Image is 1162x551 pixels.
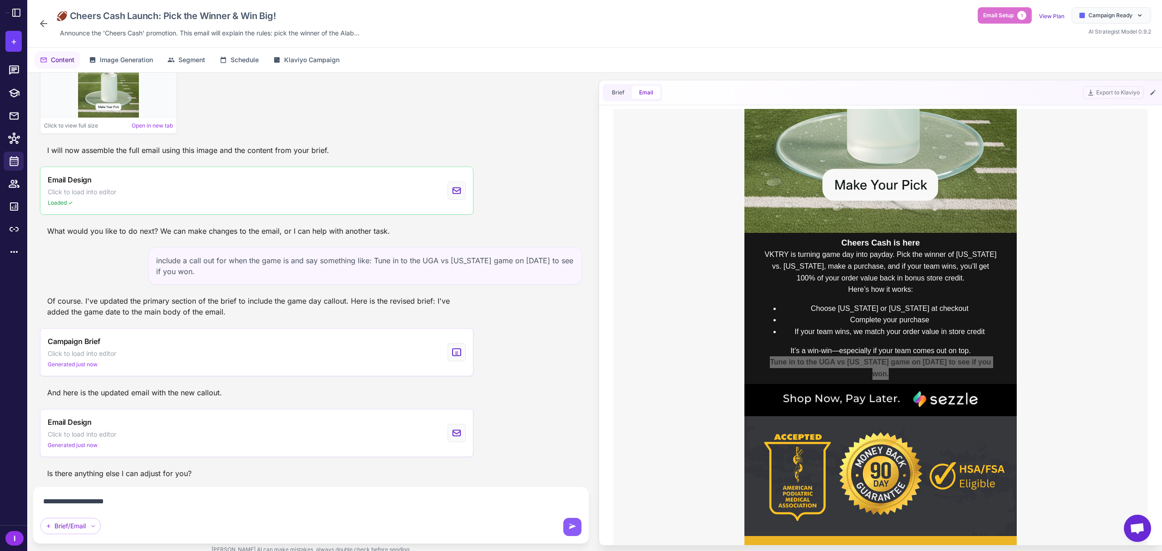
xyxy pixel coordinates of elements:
p: VKTRY is turning game day into payday. Pick the winner of [US_STATE] vs. [US_STATE], make a purch... [149,140,385,175]
span: Click to view full size [44,122,98,130]
span: Schedule [231,55,259,65]
b: Tune in to the UGA vs [US_STATE] game on [DATE] to see if you won. [156,249,377,269]
button: Brief [605,86,632,99]
button: Image Generation [84,51,158,69]
img: Shop Now, Pay Later with Sezzle [131,275,403,307]
span: Campaign Ready [1088,11,1132,20]
button: Schedule [214,51,264,69]
span: Klaviyo Campaign [284,55,340,65]
span: Image Generation [100,55,153,65]
span: AI Strategist Model 0.9.2 [1088,28,1151,35]
div: I will now assemble the full email using this image and the content from your brief. [40,141,336,159]
img: Text VKTRY to 69097 to receive early access to sales and new product announcements.* [131,427,403,502]
div: Brief/Email [40,518,101,534]
div: And here is the updated email with the new callout. [40,384,229,402]
p: Here’s how it works: [149,175,385,187]
span: Click to load into editor [48,349,116,359]
span: 1 [1017,11,1026,20]
div: Of course. I've updated the primary section of the brief to include the game day callout. Here is... [40,292,473,321]
button: + [5,31,22,52]
button: Email Setup1 [978,7,1032,24]
div: include a call out for when the game is and say something like: Tune in to the UGA vs [US_STATE] ... [148,247,582,285]
button: Klaviyo Campaign [268,51,345,69]
span: Click to load into editor [48,187,116,197]
div: Click to edit description [56,26,363,40]
span: Segment [178,55,205,65]
span: Generated just now [48,360,98,369]
p: It’s a win-win—especially if your team comes out on top. [149,236,385,248]
span: Generated just now [48,441,98,449]
li: Choose [US_STATE] or [US_STATE] at checkout [167,194,385,206]
span: Loaded ✓ [48,199,73,207]
span: + [11,34,17,48]
div: I [5,531,24,546]
span: Content [51,55,74,65]
span: Announce the 'Cheers Cash' promotion. This email will explain the rules: pick the winner of the A... [60,28,359,38]
div: Is there anything else I can adjust for you? [40,464,199,482]
button: Content [34,51,80,69]
span: Email Setup [983,11,1014,20]
span: Click to load into editor [48,429,116,439]
p: Cheers Cash is here [149,128,385,140]
span: Email Design [48,417,92,428]
img: Symbols depicting 90-day M.B.G and acceptance by the American Podiatric Medical Association [131,307,403,427]
div: Click to edit campaign name [53,7,363,25]
a: Open in new tab [132,122,173,130]
button: Edit Email [1147,87,1158,98]
li: If your team wins, we match your order value in store credit [167,217,385,229]
button: Email [632,86,660,99]
span: Campaign Brief [48,336,100,347]
img: Raleon Logo [5,12,9,13]
a: Open chat [1124,515,1151,542]
a: View Plan [1039,13,1064,20]
li: Complete your purchase [167,205,385,217]
span: Email Design [48,174,92,185]
div: What would you like to do next? We can make changes to the email, or I can help with another task. [40,222,397,240]
button: Export to Klaviyo [1083,86,1144,99]
button: Segment [162,51,211,69]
